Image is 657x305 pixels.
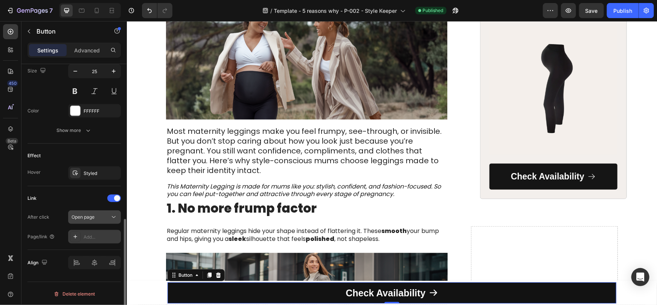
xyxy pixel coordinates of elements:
div: Color [27,107,39,114]
div: Hover [27,169,41,176]
div: Beta [6,138,18,144]
div: Align [27,258,49,268]
span: Save [585,8,598,14]
p: Regular maternity leggings hide your shape instead of flattering it. These your bump and hips, gi... [40,206,320,222]
p: Button [37,27,101,36]
div: FFFFFF [84,108,119,115]
p: Check Availability [384,150,457,161]
span: Open page [72,214,95,220]
img: gempages_579895121550508804-b17e2cb4-54eb-4ebd-b2a3-2c2546d06b13.png [363,5,491,133]
p: 7 [49,6,53,15]
strong: polished [179,213,207,222]
button: 7 [3,3,56,18]
div: Button [50,251,67,257]
div: Undo/Redo [142,3,172,18]
button: Save [579,3,604,18]
iframe: Design area [127,21,657,305]
button: Delete element [27,288,121,300]
span: Published [423,7,444,14]
p: Most maternity leggings make you feel frumpy, see-through, or invisible. But you don’t stop carin... [40,105,320,154]
button: Open page [68,210,121,224]
div: Size [27,66,47,76]
div: Delete element [53,290,95,299]
div: Styled [84,170,119,177]
div: Open Intercom Messenger [631,268,649,286]
p: Settings [37,46,58,54]
div: After click [27,214,49,221]
strong: 1. No more frump factor [40,178,190,196]
div: Effect [27,152,41,159]
strong: Check Availability [219,267,299,277]
strong: smooth [255,205,280,214]
div: 450 [7,80,18,86]
span: / [271,7,273,15]
button: Show more [27,124,121,137]
p: Advanced [74,46,100,54]
div: Publish [613,7,632,15]
div: Add... [84,234,119,241]
div: Page/link [27,233,55,240]
a: Check Availability [363,142,491,169]
div: Link [27,195,37,202]
button: Publish [607,3,639,18]
div: Show more [57,127,92,134]
strong: sleek [102,213,119,222]
p: This Maternity Legging is made for mums like you: stylish, confident, and fashion-focused. So you... [40,162,320,178]
span: Template - 5 reasons why - P-002 - Style Keeper [274,7,397,15]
